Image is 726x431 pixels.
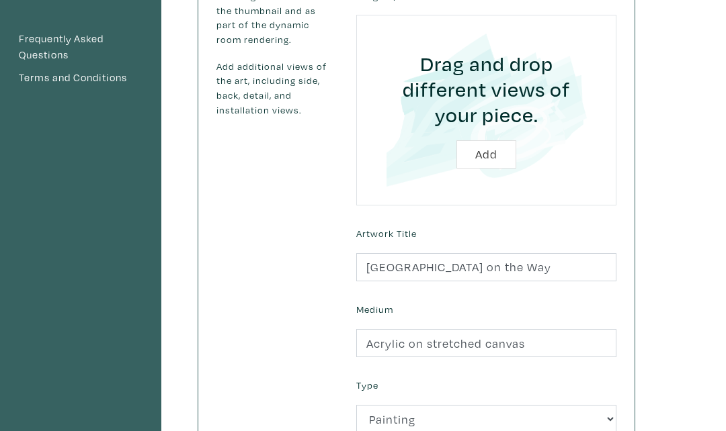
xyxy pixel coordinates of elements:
a: Terms and Conditions [18,70,143,87]
label: Artwork Title [356,227,417,242]
a: Frequently Asked Questions [18,31,143,64]
label: Medium [356,303,393,318]
label: Type [356,379,378,393]
input: Ex. Acrylic on canvas, giclee on photo paper [356,330,616,358]
p: Add additional views of the art, including side, back, detail, and installation views. [216,60,336,117]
